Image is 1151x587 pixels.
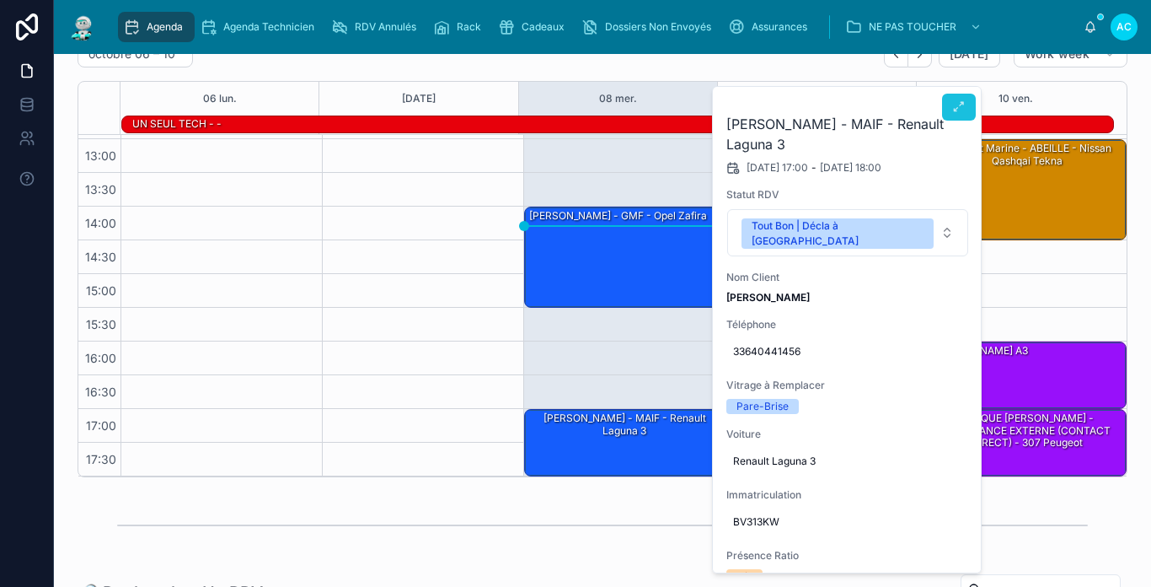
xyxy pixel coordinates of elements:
span: Vitrage à Remplacer [726,379,969,392]
span: 17:00 [82,418,120,433]
h2: octobre 06 – 10 [88,46,175,62]
span: [DATE] [950,46,989,62]
a: Agenda [118,12,195,42]
span: NE PAS TOUCHER [869,20,956,34]
span: RDV Annulés [355,20,416,34]
div: scrollable content [111,8,1084,46]
span: Cadeaux [522,20,565,34]
span: 16:30 [81,385,120,399]
button: Select Button [727,209,968,256]
span: 17:30 [82,452,120,466]
span: [DATE] 17:00 [747,161,808,175]
button: [DATE] [939,40,1000,67]
div: PLAQUE [PERSON_NAME] - ASSURANCE EXTERNE (CONTACT DIRECT) - 307 peugeot [927,410,1126,476]
button: Back [884,41,908,67]
span: Agenda [147,20,183,34]
div: Tout Bon | Décla à [GEOGRAPHIC_DATA] [752,218,923,249]
div: [PERSON_NAME] - GMF - opel zafira [527,208,709,223]
span: Agenda Technicien [223,20,314,34]
span: Téléphone [726,318,969,331]
a: Dossiers Non Envoyés [576,12,723,42]
span: Rack [457,20,481,34]
div: Chauvet Marine - ABEILLE - Nissan qashqai tekna [927,140,1126,240]
span: 33640441456 [733,345,962,358]
button: 08 mer. [599,82,637,116]
div: PLAQUE [PERSON_NAME] - ASSURANCE EXTERNE (CONTACT DIRECT) - 307 peugeot [929,411,1125,450]
span: Immatriculation [726,488,969,502]
button: 09 jeu. [800,82,833,116]
div: UN SEUL TECH - - [131,116,223,132]
button: 10 ven. [998,82,1033,116]
span: Work week [1025,46,1089,62]
span: - [811,161,816,175]
span: 16:00 [81,351,120,365]
div: [PERSON_NAME] - GMF - opel zafira [525,207,724,307]
span: 13:30 [81,182,120,197]
a: Cadeaux [493,12,576,42]
span: [DATE] 18:00 [820,161,881,175]
span: Statut RDV [726,188,969,202]
div: 4/5 [736,569,752,584]
button: Next [908,41,932,67]
button: Work week [1014,40,1127,67]
div: [PERSON_NAME] - MAIF - Renault Laguna 3 [527,411,723,439]
img: App logo [67,13,98,40]
span: Présence Ratio [726,549,969,563]
button: 06 lun. [203,82,237,116]
button: [DATE] [402,82,436,116]
a: NE PAS TOUCHER [840,12,990,42]
span: Renault Laguna 3 [733,455,962,468]
span: 14:00 [81,216,120,230]
span: 14:30 [81,250,120,264]
strong: [PERSON_NAME] [726,291,810,304]
span: Nom Client [726,271,969,284]
span: Dossiers Non Envoyés [605,20,711,34]
a: Agenda Technicien [195,12,326,42]
a: Rack [428,12,493,42]
span: 15:30 [82,317,120,331]
div: [PERSON_NAME] - MAIF - Renault Laguna 3 [525,410,724,476]
div: UN SEUL TECH - - [131,116,223,132]
div: [PERSON_NAME] a3 [927,342,1126,408]
span: Assurances [752,20,807,34]
div: Pare-Brise [736,399,789,414]
span: BV313KW [733,515,962,529]
span: 15:00 [82,283,120,298]
span: 13:00 [81,148,120,163]
a: Assurances [723,12,819,42]
span: AC [1116,20,1132,34]
span: Voiture [726,428,969,441]
h2: [PERSON_NAME] - MAIF - Renault Laguna 3 [726,114,969,154]
a: RDV Annulés [326,12,428,42]
div: Chauvet Marine - ABEILLE - Nissan qashqai tekna [929,141,1125,169]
